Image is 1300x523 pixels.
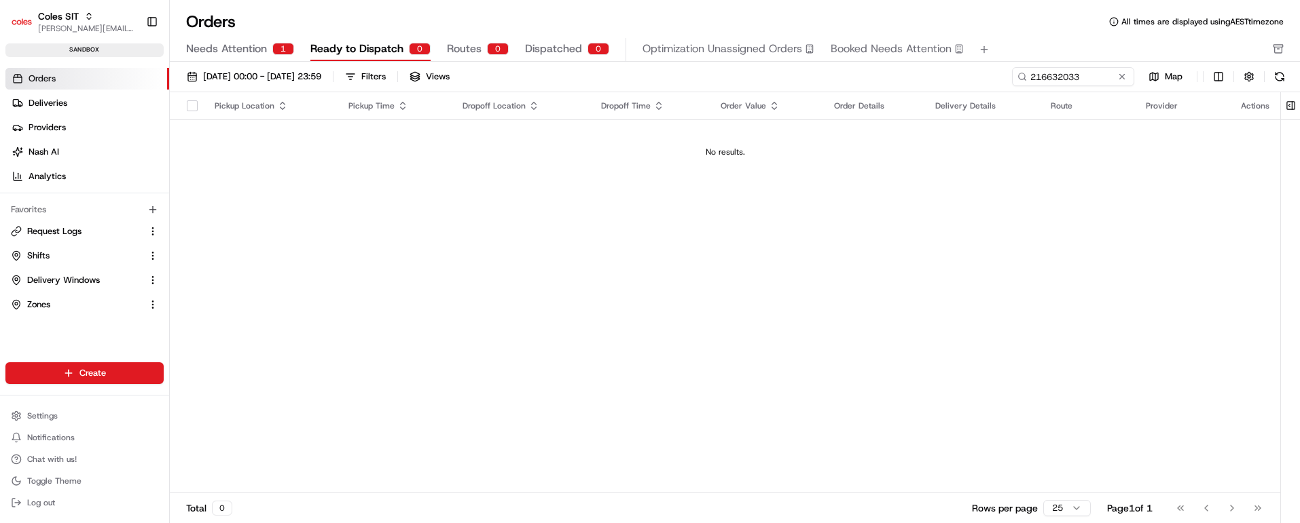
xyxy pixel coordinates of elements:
[972,501,1038,515] p: Rows per page
[5,117,169,138] a: Providers
[14,54,247,76] p: Welcome 👋
[1270,67,1289,86] button: Refresh
[5,406,164,425] button: Settings
[8,191,109,216] a: 📗Knowledge Base
[5,43,164,57] div: sandbox
[525,41,582,57] span: Dispatched
[5,141,169,163] a: Nash AI
[46,143,172,154] div: We're available if you need us!
[11,274,142,286] a: Delivery Windows
[1146,100,1219,111] div: Provider
[348,100,441,111] div: Pickup Time
[339,67,392,86] button: Filters
[29,73,56,85] span: Orders
[11,225,142,237] a: Request Logs
[109,191,223,216] a: 💻API Documentation
[1140,69,1191,85] button: Map
[5,493,164,512] button: Log out
[38,23,135,34] button: [PERSON_NAME][EMAIL_ADDRESS][PERSON_NAME][PERSON_NAME][DOMAIN_NAME]
[215,100,327,111] div: Pickup Location
[5,166,169,187] a: Analytics
[1241,100,1269,111] div: Actions
[128,197,218,210] span: API Documentation
[46,130,223,143] div: Start new chat
[203,71,321,83] span: [DATE] 00:00 - [DATE] 23:59
[361,71,386,83] div: Filters
[1107,501,1153,515] div: Page 1 of 1
[135,230,164,240] span: Pylon
[5,428,164,447] button: Notifications
[27,497,55,508] span: Log out
[29,146,59,158] span: Nash AI
[601,100,699,111] div: Dropoff Time
[643,41,802,57] span: Optimization Unassigned Orders
[1165,71,1182,83] span: Map
[426,71,450,83] span: Views
[27,225,82,237] span: Request Logs
[186,41,267,57] span: Needs Attention
[5,269,164,291] button: Delivery Windows
[27,410,58,421] span: Settings
[487,43,509,55] div: 0
[5,220,164,242] button: Request Logs
[29,121,66,134] span: Providers
[181,67,327,86] button: [DATE] 00:00 - [DATE] 23:59
[38,9,79,23] button: Coles SIT
[11,298,142,311] a: Zones
[27,432,75,443] span: Notifications
[5,5,141,38] button: Coles SITColes SIT[PERSON_NAME][EMAIL_ADDRESS][PERSON_NAME][PERSON_NAME][DOMAIN_NAME]
[272,43,294,55] div: 1
[14,14,41,41] img: Nash
[35,88,224,102] input: Clear
[11,11,33,33] img: Coles SIT
[5,362,164,384] button: Create
[1012,67,1134,86] input: Type to search
[463,100,579,111] div: Dropoff Location
[186,501,232,516] div: Total
[935,100,1029,111] div: Delivery Details
[231,134,247,150] button: Start new chat
[831,41,952,57] span: Booked Needs Attention
[27,250,50,262] span: Shifts
[1121,16,1284,27] span: All times are displayed using AEST timezone
[310,41,403,57] span: Ready to Dispatch
[721,100,812,111] div: Order Value
[5,471,164,490] button: Toggle Theme
[409,43,431,55] div: 0
[5,199,164,220] div: Favorites
[79,367,106,379] span: Create
[115,198,126,209] div: 💻
[27,476,82,486] span: Toggle Theme
[5,294,164,315] button: Zones
[29,170,66,182] span: Analytics
[96,229,164,240] a: Powered byPylon
[27,454,77,465] span: Chat with us!
[27,298,50,311] span: Zones
[588,43,609,55] div: 0
[5,68,169,90] a: Orders
[14,130,38,154] img: 1736555255976-a54dd68f-1ca7-489b-9aae-adbdc363a1c4
[1051,100,1124,111] div: Route
[5,92,169,114] a: Deliveries
[175,147,1275,157] div: No results.
[5,450,164,469] button: Chat with us!
[834,100,914,111] div: Order Details
[11,250,142,262] a: Shifts
[403,67,456,86] button: Views
[27,274,100,286] span: Delivery Windows
[5,245,164,267] button: Shifts
[29,97,67,109] span: Deliveries
[27,197,104,210] span: Knowledge Base
[14,198,24,209] div: 📗
[447,41,482,57] span: Routes
[186,11,236,33] h1: Orders
[212,501,232,516] div: 0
